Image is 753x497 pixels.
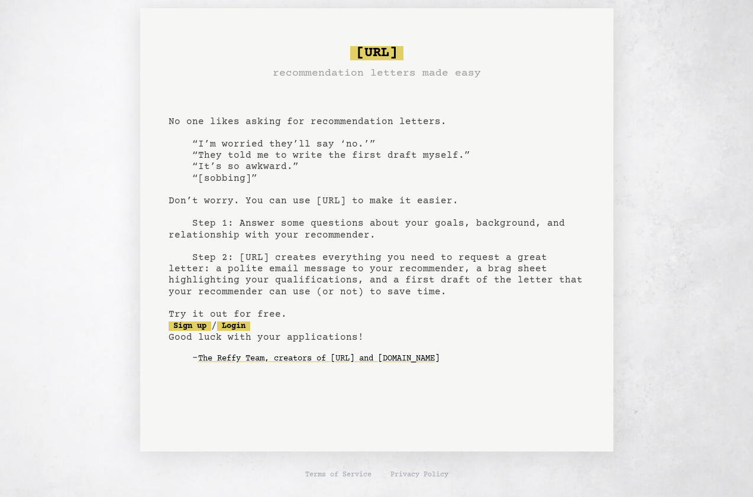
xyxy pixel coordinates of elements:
[390,470,448,480] a: Privacy Policy
[350,46,403,60] span: [URL]
[198,349,439,368] a: The Reffy Team, creators of [URL] and [DOMAIN_NAME]
[273,65,481,82] h3: recommendation letters made easy
[192,353,585,365] div: -
[169,321,211,331] a: Sign up
[217,321,250,331] a: Login
[169,41,585,388] pre: No one likes asking for recommendation letters. “I’m worried they’ll say ‘no.’” “They told me to ...
[305,470,371,480] a: Terms of Service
